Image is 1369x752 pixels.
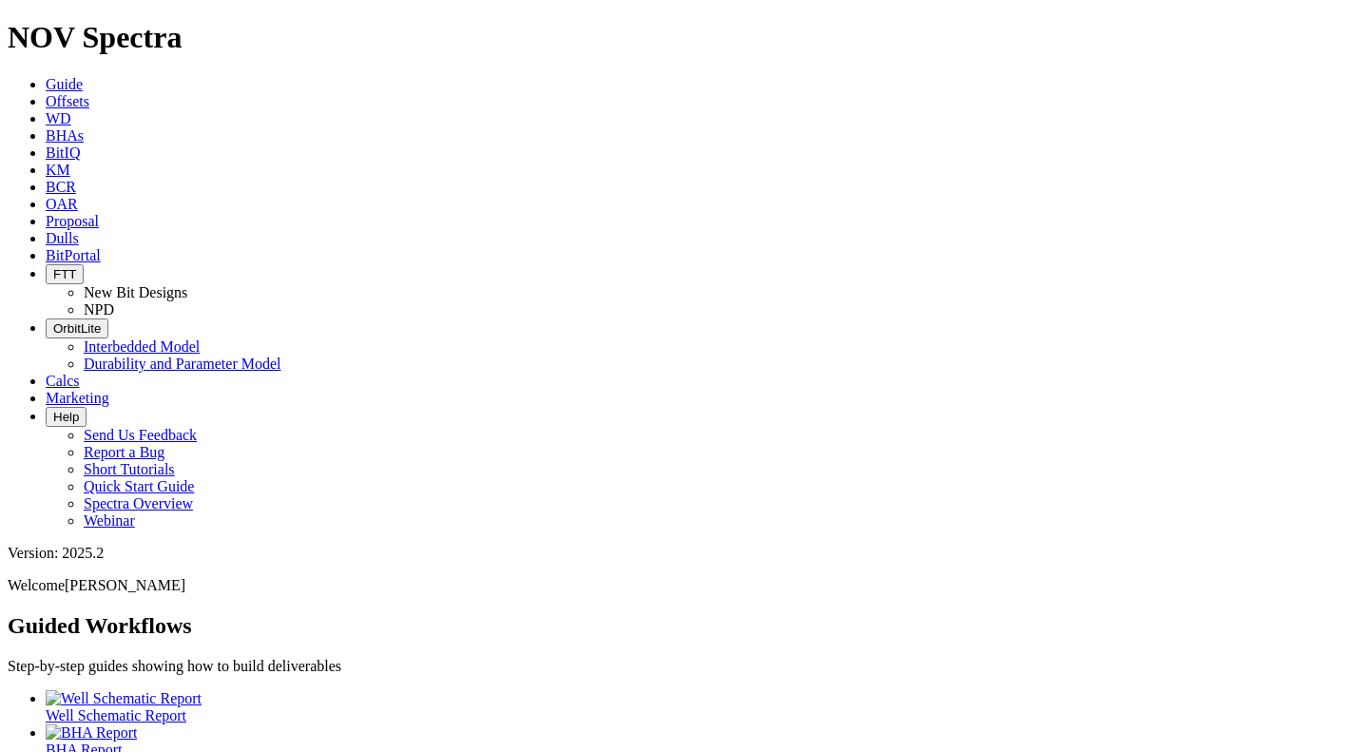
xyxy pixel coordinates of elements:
a: Dulls [46,230,79,246]
a: KM [46,162,70,178]
a: OAR [46,196,78,212]
a: Spectra Overview [84,495,193,511]
a: Well Schematic Report Well Schematic Report [46,690,1361,723]
span: Help [53,410,79,424]
a: New Bit Designs [84,284,187,300]
span: OrbitLite [53,321,101,336]
a: BCR [46,179,76,195]
p: Welcome [8,577,1361,594]
h1: NOV Spectra [8,20,1361,55]
button: FTT [46,264,84,284]
a: Marketing [46,390,109,406]
a: Webinar [84,512,135,529]
a: NPD [84,301,114,318]
a: BitPortal [46,247,101,263]
img: BHA Report [46,724,137,742]
a: Calcs [46,373,80,389]
button: Help [46,407,87,427]
a: Interbedded Model [84,338,200,355]
span: Well Schematic Report [46,707,186,723]
a: Guide [46,76,83,92]
button: OrbitLite [46,318,108,338]
a: Quick Start Guide [84,478,194,494]
a: BHAs [46,127,84,144]
img: Well Schematic Report [46,690,202,707]
p: Step-by-step guides showing how to build deliverables [8,658,1361,675]
span: [PERSON_NAME] [65,577,185,593]
a: Send Us Feedback [84,427,197,443]
span: FTT [53,267,76,281]
a: Offsets [46,93,89,109]
h2: Guided Workflows [8,613,1361,639]
div: Version: 2025.2 [8,545,1361,562]
a: Report a Bug [84,444,164,460]
a: Proposal [46,213,99,229]
a: Durability and Parameter Model [84,356,281,372]
a: BitIQ [46,145,80,161]
a: Short Tutorials [84,461,175,477]
a: WD [46,110,71,126]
